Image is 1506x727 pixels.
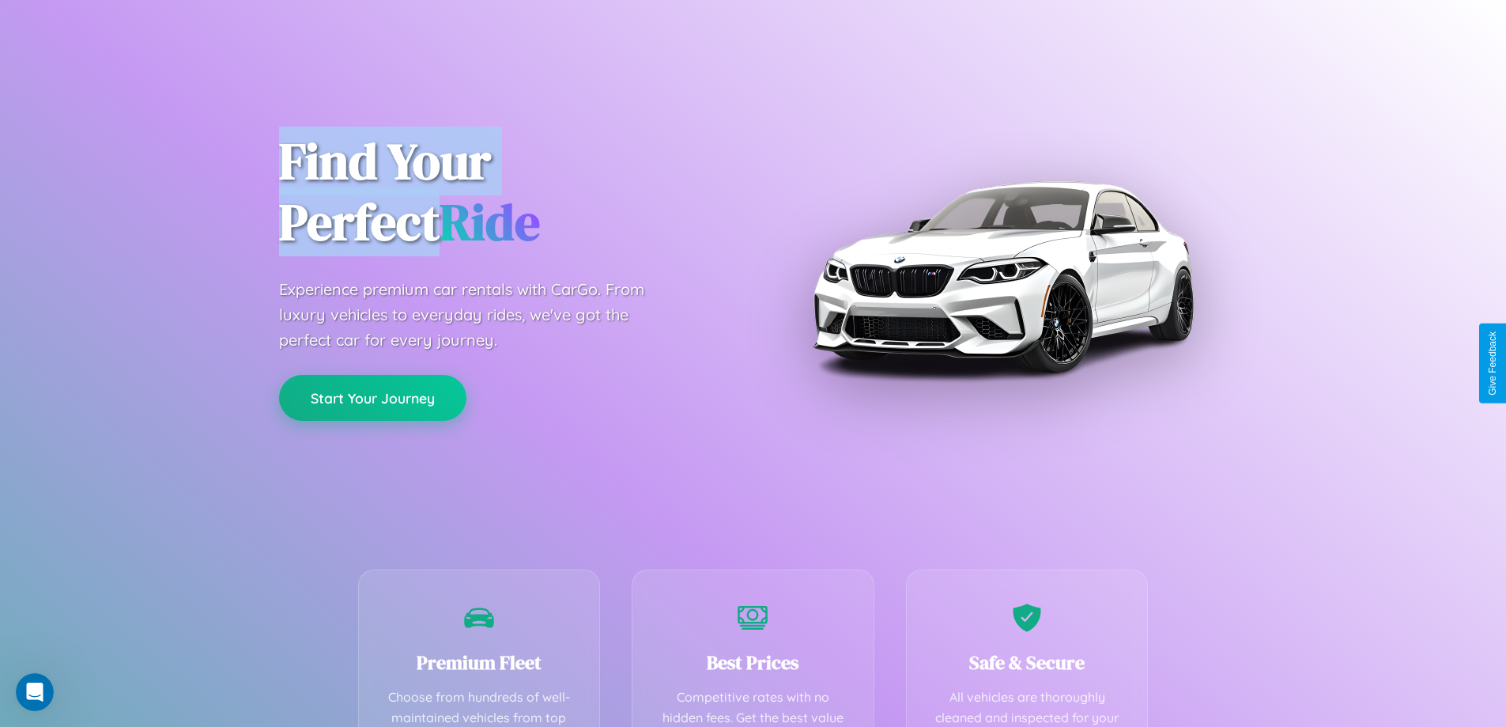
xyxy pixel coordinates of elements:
h1: Find Your Perfect [279,131,730,253]
h3: Premium Fleet [383,649,576,676]
div: Give Feedback [1487,331,1498,396]
button: Start Your Journey [279,375,466,421]
h3: Safe & Secure [930,649,1124,676]
iframe: Intercom live chat [16,673,54,711]
h3: Best Prices [656,649,850,676]
p: Experience premium car rentals with CarGo. From luxury vehicles to everyday rides, we've got the ... [279,277,674,353]
span: Ride [440,187,540,256]
img: Premium BMW car rental vehicle [805,79,1200,475]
